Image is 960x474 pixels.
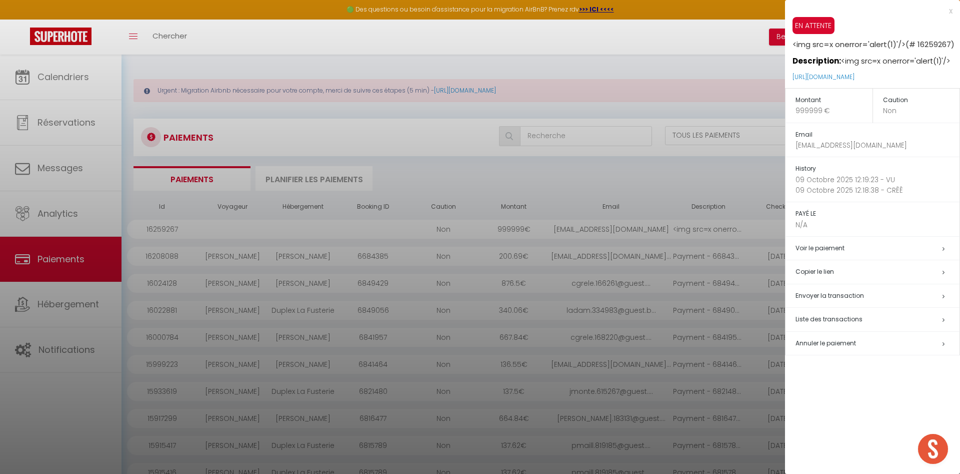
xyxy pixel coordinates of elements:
p: Non [883,106,960,116]
div: Ouvrir le chat [918,434,948,464]
h5: Copier le lien [795,266,959,278]
span: Annuler le paiement [795,339,856,347]
strong: Description: [792,56,841,66]
p: 999999 € [795,106,872,116]
h5: Caution [883,95,960,106]
p: <img src=x onerror='alert(1)'/> [792,49,960,67]
span: EN ATTENTE [792,17,834,34]
div: x [785,5,952,17]
span: Envoyer la transaction [795,291,864,300]
h5: PAYÉ LE [795,208,959,220]
p: N/A [795,220,959,230]
h5: Montant [795,95,872,106]
h5: <img src=x onerror='alert(1)'/> [792,34,960,49]
span: Liste des transactions [795,315,862,323]
a: Voir le paiement [795,244,844,252]
a: [URL][DOMAIN_NAME] [792,73,854,81]
h5: Email [795,129,959,141]
h5: History [795,163,959,175]
p: 09 Octobre 2025 12:18:38 - CRÊÊ [795,185,959,196]
p: 09 Octobre 2025 12:19:23 - VU [795,175,959,185]
span: (# 16259267) [905,39,954,50]
p: [EMAIL_ADDRESS][DOMAIN_NAME] [795,140,959,151]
